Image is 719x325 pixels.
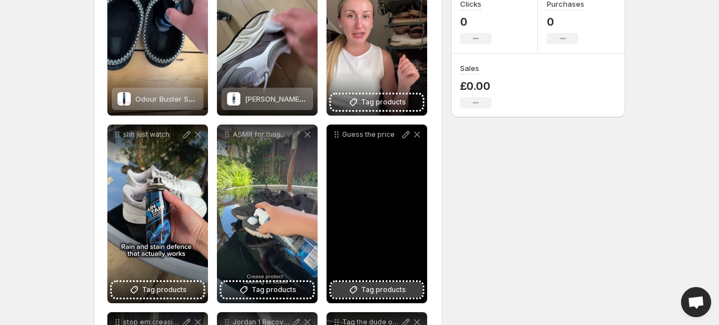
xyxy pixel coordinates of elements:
[460,79,491,93] p: £0.00
[123,130,181,139] p: shh just watch
[117,92,131,106] img: Odour Buster Shoe Deodorant & Spray
[142,284,187,295] span: Tag products
[331,94,423,110] button: Tag products
[547,15,584,28] p: 0
[245,94,418,103] span: [PERSON_NAME] - Premium Shoe [PERSON_NAME]
[135,94,271,103] span: Odour Buster Shoe Deodorant & Spray
[112,282,204,298] button: Tag products
[227,92,240,106] img: Max White - Premium Shoe Whitener
[361,284,406,295] span: Tag products
[327,125,427,303] div: Guess the priceTag products
[107,125,208,303] div: shh just watchTag products
[361,97,406,108] span: Tag products
[252,284,296,295] span: Tag products
[221,282,313,298] button: Tag products
[342,130,400,139] p: Guess the price
[217,125,318,303] div: ASMR for those shoe cleaning freaksTag products
[233,130,291,139] p: ASMR for those shoe cleaning freaks
[681,287,711,317] div: Open chat
[460,63,479,74] h3: Sales
[331,282,423,298] button: Tag products
[460,15,491,28] p: 0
